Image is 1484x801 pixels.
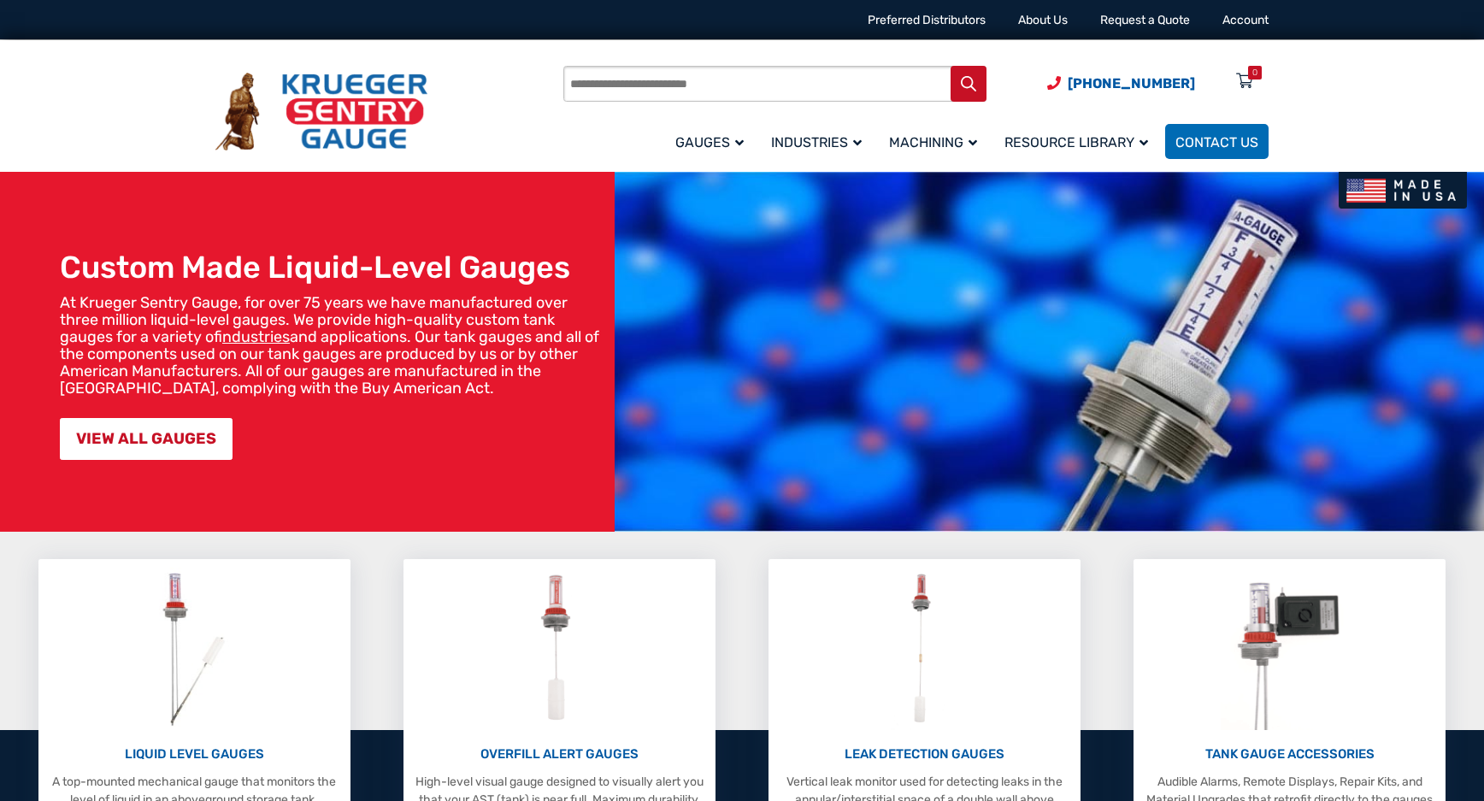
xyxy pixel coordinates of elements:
[868,13,986,27] a: Preferred Distributors
[1221,568,1358,730] img: Tank Gauge Accessories
[1100,13,1190,27] a: Request a Quote
[47,745,342,764] p: LIQUID LEVEL GAUGES
[879,121,994,162] a: Machining
[777,745,1072,764] p: LEAK DETECTION GAUGES
[60,418,233,460] a: VIEW ALL GAUGES
[665,121,761,162] a: Gauges
[222,327,290,346] a: industries
[215,73,427,151] img: Krueger Sentry Gauge
[60,294,606,397] p: At Krueger Sentry Gauge, for over 75 years we have manufactured over three million liquid-level g...
[521,568,598,730] img: Overfill Alert Gauges
[891,568,958,730] img: Leak Detection Gauges
[1142,745,1437,764] p: TANK GAUGE ACCESSORIES
[1018,13,1068,27] a: About Us
[1222,13,1269,27] a: Account
[1252,66,1257,80] div: 0
[675,134,744,150] span: Gauges
[1165,124,1269,159] a: Contact Us
[1339,172,1467,209] img: Made In USA
[60,249,606,286] h1: Custom Made Liquid-Level Gauges
[1175,134,1258,150] span: Contact Us
[1047,73,1195,94] a: Phone Number (920) 434-8860
[615,172,1484,532] img: bg_hero_bannerksentry
[771,134,862,150] span: Industries
[1004,134,1148,150] span: Resource Library
[412,745,707,764] p: OVERFILL ALERT GAUGES
[889,134,977,150] span: Machining
[994,121,1165,162] a: Resource Library
[1068,75,1195,91] span: [PHONE_NUMBER]
[149,568,239,730] img: Liquid Level Gauges
[761,121,879,162] a: Industries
